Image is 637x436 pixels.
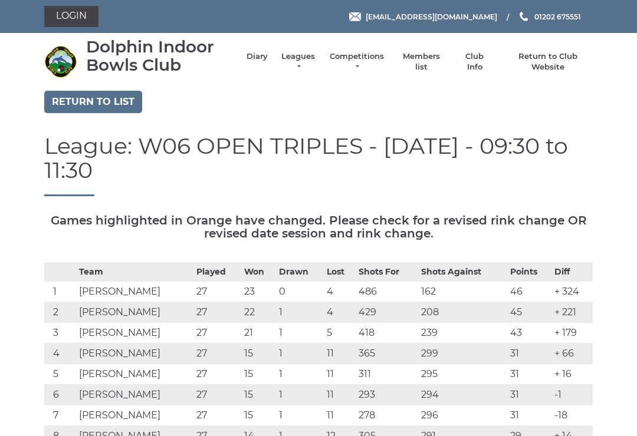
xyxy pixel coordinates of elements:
th: Team [76,263,193,282]
td: 239 [418,323,507,343]
td: 27 [193,364,241,385]
th: Points [507,263,551,282]
td: 486 [356,282,418,302]
a: Leagues [280,51,317,72]
td: [PERSON_NAME] [76,364,193,385]
td: 1 [276,405,324,426]
span: 01202 675551 [534,12,581,21]
td: 5 [44,364,76,385]
td: 45 [507,302,551,323]
td: + 221 [551,302,593,323]
td: 4 [324,302,356,323]
td: 23 [241,282,276,302]
td: [PERSON_NAME] [76,385,193,405]
a: Competitions [329,51,385,72]
td: 11 [324,343,356,364]
td: 5 [324,323,356,343]
td: 1 [44,282,76,302]
td: 1 [276,343,324,364]
td: 299 [418,343,507,364]
td: [PERSON_NAME] [76,302,193,323]
td: 418 [356,323,418,343]
td: 31 [507,385,551,405]
td: -1 [551,385,593,405]
h1: League: W06 OPEN TRIPLES - [DATE] - 09:30 to 11:30 [44,134,593,197]
th: Lost [324,263,356,282]
h5: Games highlighted in Orange have changed. Please check for a revised rink change OR revised date ... [44,214,593,240]
a: Login [44,6,98,27]
td: + 179 [551,323,593,343]
a: Phone us 01202 675551 [518,11,581,22]
th: Shots Against [418,263,507,282]
td: 15 [241,385,276,405]
td: 27 [193,385,241,405]
img: Dolphin Indoor Bowls Club [44,45,77,78]
td: 162 [418,282,507,302]
td: 43 [507,323,551,343]
th: Diff [551,263,593,282]
td: 21 [241,323,276,343]
td: [PERSON_NAME] [76,343,193,364]
td: [PERSON_NAME] [76,282,193,302]
a: Club Info [458,51,492,72]
td: 15 [241,405,276,426]
td: 1 [276,323,324,343]
td: 208 [418,302,507,323]
td: 27 [193,282,241,302]
td: 31 [507,343,551,364]
td: 296 [418,405,507,426]
td: 15 [241,364,276,385]
td: 22 [241,302,276,323]
td: 295 [418,364,507,385]
img: Phone us [520,12,528,21]
a: Return to Club Website [504,51,593,72]
td: + 324 [551,282,593,302]
td: 6 [44,385,76,405]
td: 3 [44,323,76,343]
td: 27 [193,405,241,426]
td: 4 [44,343,76,364]
td: 7 [44,405,76,426]
a: Return to list [44,91,142,113]
td: 365 [356,343,418,364]
a: Email [EMAIL_ADDRESS][DOMAIN_NAME] [349,11,497,22]
td: 1 [276,364,324,385]
td: 15 [241,343,276,364]
td: 27 [193,323,241,343]
th: Played [193,263,241,282]
th: Shots For [356,263,418,282]
th: Drawn [276,263,324,282]
div: Dolphin Indoor Bowls Club [86,38,235,74]
td: -18 [551,405,593,426]
a: Diary [247,51,268,62]
td: [PERSON_NAME] [76,405,193,426]
td: [PERSON_NAME] [76,323,193,343]
td: 293 [356,385,418,405]
td: 11 [324,364,356,385]
td: 27 [193,343,241,364]
td: 27 [193,302,241,323]
td: 0 [276,282,324,302]
td: 1 [276,302,324,323]
td: 46 [507,282,551,302]
td: 31 [507,364,551,385]
td: 429 [356,302,418,323]
td: 278 [356,405,418,426]
img: Email [349,12,361,21]
span: [EMAIL_ADDRESS][DOMAIN_NAME] [366,12,497,21]
td: 11 [324,385,356,405]
a: Members list [396,51,445,72]
td: 311 [356,364,418,385]
td: 31 [507,405,551,426]
th: Won [241,263,276,282]
td: 294 [418,385,507,405]
td: + 66 [551,343,593,364]
td: + 16 [551,364,593,385]
td: 2 [44,302,76,323]
td: 1 [276,385,324,405]
td: 11 [324,405,356,426]
td: 4 [324,282,356,302]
